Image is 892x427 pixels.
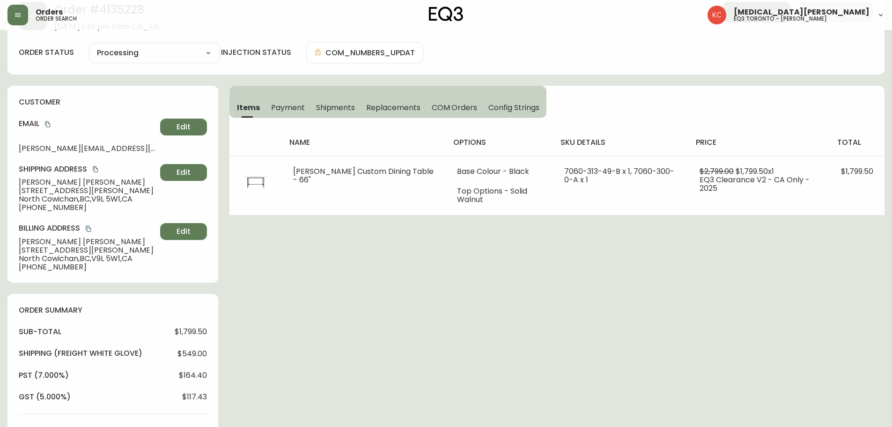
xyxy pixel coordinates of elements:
[700,166,734,177] span: $2,799.00
[429,7,464,22] img: logo
[457,187,542,204] li: Top Options - Solid Walnut
[19,246,156,255] span: [STREET_ADDRESS][PERSON_NAME]
[708,6,726,24] img: 6487344ffbf0e7f3b216948508909409
[19,203,156,212] span: [PHONE_NUMBER]
[453,137,546,148] h4: options
[84,224,93,233] button: copy
[19,119,156,129] h4: Email
[160,119,207,135] button: Edit
[160,223,207,240] button: Edit
[293,166,434,185] span: [PERSON_NAME] Custom Dining Table - 66"
[316,103,355,112] span: Shipments
[19,144,156,153] span: [PERSON_NAME][EMAIL_ADDRESS][DOMAIN_NAME]
[19,327,61,337] h4: sub-total
[221,47,291,58] h4: injection status
[175,328,207,336] span: $1,799.50
[19,97,207,107] h4: customer
[841,166,873,177] span: $1,799.50
[289,137,438,148] h4: name
[366,103,420,112] span: Replacements
[19,47,74,58] label: order status
[19,223,156,233] h4: Billing Address
[54,22,158,31] span: [DATE] 1:46 pm from CA_EN
[457,167,542,176] li: Base Colour - Black
[560,137,680,148] h4: sku details
[564,166,674,185] span: 7060-313-49-B x 1, 7060-300-0-A x 1
[241,167,271,197] img: 7060-313-MC-400-1-ckfb1g8ec3xjo0186vx9ttlr5.jpg
[734,8,870,16] span: [MEDICAL_DATA][PERSON_NAME]
[696,137,822,148] h4: price
[271,103,305,112] span: Payment
[177,122,191,132] span: Edit
[19,370,69,381] h4: pst (7.000%)
[237,103,260,112] span: Items
[19,263,156,271] span: [PHONE_NUMBER]
[19,164,156,174] h4: Shipping Address
[736,166,774,177] span: $1,799.50 x 1
[19,187,156,195] span: [STREET_ADDRESS][PERSON_NAME]
[19,305,207,315] h4: order summary
[734,16,827,22] h5: eq3 toronto - [PERSON_NAME]
[43,120,52,129] button: copy
[177,226,191,237] span: Edit
[19,195,156,203] span: North Cowichan , BC , V9L 5W1 , CA
[160,164,207,181] button: Edit
[19,392,71,402] h4: gst (5.000%)
[19,255,156,263] span: North Cowichan , BC , V9L 5W1 , CA
[182,393,207,401] span: $117.43
[19,348,142,359] h4: Shipping ( Freight White Glove )
[19,238,156,246] span: [PERSON_NAME] [PERSON_NAME]
[36,8,63,16] span: Orders
[36,16,77,22] h5: order search
[700,174,810,194] span: EQ3 Clearance V2 - CA Only - 2025
[19,178,156,187] span: [PERSON_NAME] [PERSON_NAME]
[177,350,207,358] span: $549.00
[837,137,877,148] h4: total
[179,371,207,380] span: $164.40
[91,165,100,174] button: copy
[432,103,478,112] span: COM Orders
[177,167,191,178] span: Edit
[488,103,539,112] span: Config Strings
